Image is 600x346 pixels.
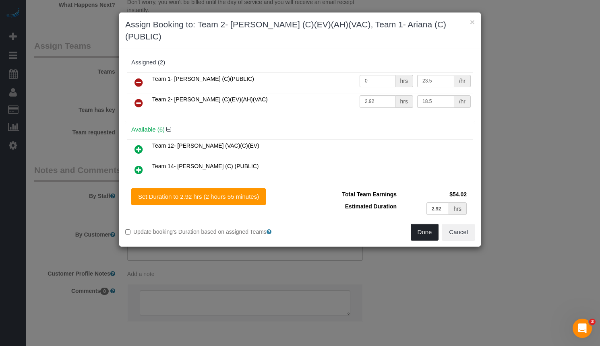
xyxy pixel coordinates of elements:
label: Update booking's Duration based on assigned Teams [125,228,294,236]
span: Team 2- [PERSON_NAME] (C)(EV)(AH)(VAC) [152,96,268,103]
td: $54.02 [399,188,469,200]
span: Team 14- [PERSON_NAME] (C) (PUBLIC) [152,163,259,169]
h4: Available (6) [131,126,469,133]
div: /hr [454,75,471,87]
div: Assigned (2) [131,59,469,66]
span: Estimated Duration [345,203,397,210]
span: Team 12- [PERSON_NAME] (VAC)(C)(EV) [152,142,259,149]
button: Done [411,224,439,241]
iframe: Intercom live chat [573,319,592,338]
div: hrs [449,202,467,215]
td: Total Team Earnings [306,188,399,200]
span: Team 1- [PERSON_NAME] (C)(PUBLIC) [152,76,254,82]
div: /hr [454,95,471,108]
button: × [470,18,475,26]
span: 3 [589,319,596,325]
button: Set Duration to 2.92 hrs (2 hours 55 minutes) [131,188,266,205]
div: hrs [395,95,413,108]
button: Cancel [442,224,475,241]
input: Update booking's Duration based on assigned Teams [125,229,130,235]
h3: Assign Booking to: Team 2- [PERSON_NAME] (C)(EV)(AH)(VAC), Team 1- Ariana (C)(PUBLIC) [125,19,475,43]
div: hrs [395,75,413,87]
